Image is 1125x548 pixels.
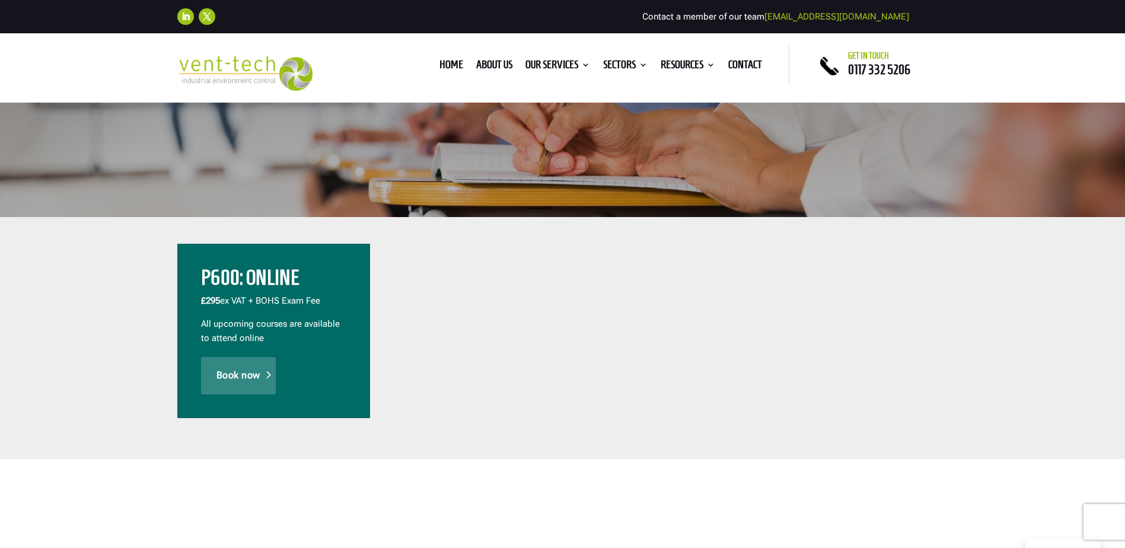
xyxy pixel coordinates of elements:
[476,60,512,74] a: About us
[201,267,346,294] h2: P600: Online
[439,60,463,74] a: Home
[177,56,313,91] img: 2023-09-27T08_35_16.549ZVENT-TECH---Clear-background
[201,294,346,317] p: ex VAT + BOHS Exam Fee
[525,60,590,74] a: Our Services
[201,357,276,394] a: Book now
[848,51,889,60] span: Get in touch
[642,11,909,22] span: Contact a member of our team
[201,317,346,346] p: All upcoming courses are available to attend online
[848,62,910,77] a: 0117 332 5206
[201,295,220,306] span: £295
[177,8,194,25] a: Follow on LinkedIn
[661,60,715,74] a: Resources
[199,8,215,25] a: Follow on X
[728,60,762,74] a: Contact
[764,11,909,22] a: [EMAIL_ADDRESS][DOMAIN_NAME]
[603,60,648,74] a: Sectors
